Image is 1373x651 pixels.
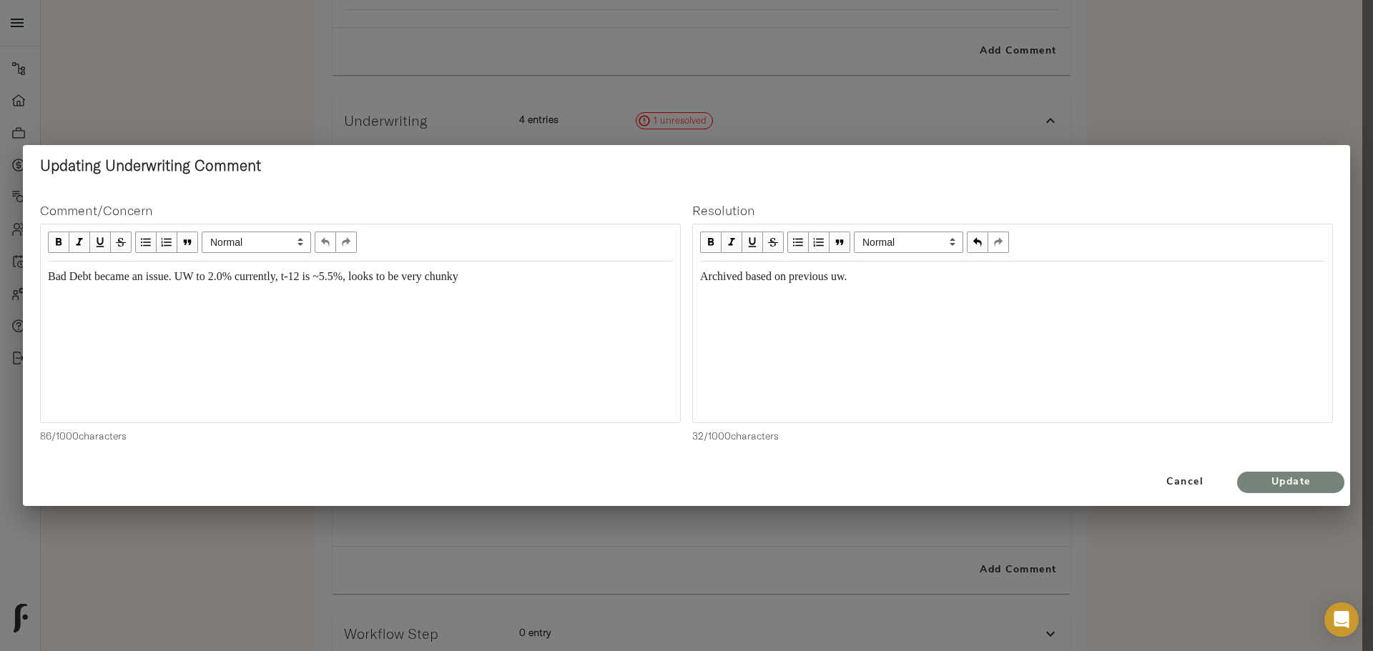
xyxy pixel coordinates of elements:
[40,156,1333,174] h2: Updating Underwriting Comment
[700,232,722,253] button: Bold
[742,232,763,253] button: Underline
[41,262,679,292] div: Edit text
[111,232,132,253] button: Strikethrough
[1138,464,1231,500] button: Cancel
[48,270,458,282] span: Bad Debt became an issue. UW to 2.0% currently, t-12 is ~5.5%, looks to be very chunky
[763,232,784,253] button: Strikethrough
[177,232,198,253] button: Blockquote
[1251,474,1330,492] span: Update
[1324,602,1359,637] div: Open Intercom Messenger
[202,232,311,253] select: Block type
[988,232,1009,253] button: Redo
[40,429,681,443] p: 86 / 1000 characters
[157,232,177,253] button: OL
[830,232,850,253] button: Blockquote
[48,232,69,253] button: Bold
[854,232,963,253] span: Normal
[90,232,111,253] button: Underline
[700,270,847,282] span: Archived based on previous uw.
[336,232,357,253] button: Redo
[1237,472,1344,493] button: Update
[694,262,1332,292] div: Edit text
[809,232,830,253] button: OL
[967,232,988,253] button: Undo
[722,232,742,253] button: Italic
[692,203,1333,219] h4: Resolution
[135,232,157,253] button: UL
[854,232,963,253] select: Block type
[40,203,681,219] h4: Comment/Concern
[315,232,336,253] button: Undo
[787,232,809,253] button: UL
[202,232,311,253] span: Normal
[69,232,90,253] button: Italic
[1144,474,1226,492] span: Cancel
[692,429,1333,443] p: 32 / 1000 characters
